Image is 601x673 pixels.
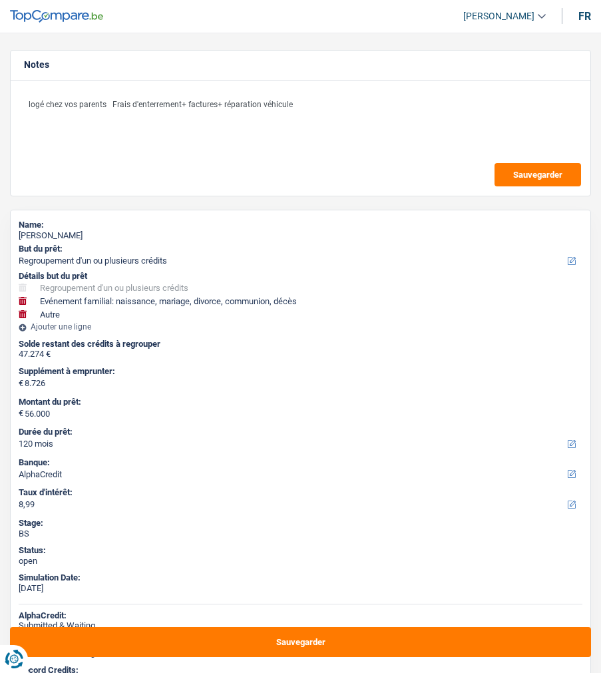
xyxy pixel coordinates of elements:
div: Solde restant des crédits à regrouper [19,339,582,349]
div: 47.274 € [19,349,582,359]
div: Simulation Date: [19,572,582,583]
span: € [19,378,23,389]
div: Ajouter une ligne [19,322,582,332]
img: TopCompare Logo [10,10,103,23]
div: fr [578,10,591,23]
div: BS [19,529,582,539]
div: AlphaCredit: [19,610,582,621]
label: Taux d'intérêt: [19,487,580,498]
div: Stage: [19,518,582,529]
div: Name: [19,220,582,230]
span: € [19,408,23,419]
label: But du prêt: [19,244,580,254]
button: Sauvegarder [495,163,581,186]
div: Submitted & Waiting [19,620,582,631]
div: [DATE] [19,583,582,594]
a: [PERSON_NAME] [453,5,546,27]
div: Status: [19,545,582,556]
div: open [19,556,582,566]
button: Sauvegarder [10,627,591,657]
h5: Notes [24,59,577,71]
label: Durée du prêt: [19,427,580,437]
span: [PERSON_NAME] [463,11,534,22]
div: Détails but du prêt [19,271,582,282]
label: Montant du prêt: [19,397,580,407]
label: Supplément à emprunter: [19,366,580,377]
div: [PERSON_NAME] [19,230,582,241]
span: Sauvegarder [513,170,562,179]
label: Banque: [19,457,580,468]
